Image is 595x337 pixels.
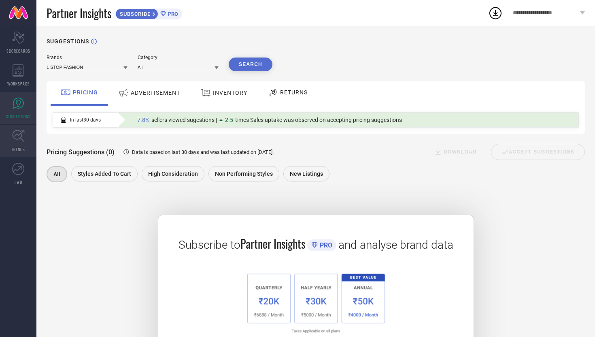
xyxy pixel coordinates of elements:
span: Pricing Suggestions (0) [47,148,115,156]
span: sellers viewed sugestions | [151,117,217,123]
button: Search [229,58,272,71]
span: SUBSCRIBE [116,11,153,17]
span: PRO [318,241,332,249]
h1: SUGGESTIONS [47,38,89,45]
span: ADVERTISEMENT [131,90,180,96]
span: Subscribe to [178,238,240,252]
span: and analyse brand data [338,238,453,252]
span: All [53,171,60,177]
span: SUGGESTIONS [6,113,31,119]
span: Styles Added To Cart [78,171,131,177]
span: 2.5 [225,117,233,123]
div: Category [138,55,219,60]
a: SUBSCRIBEPRO [115,6,182,19]
span: Partner Insights [240,235,305,252]
div: Open download list [488,6,503,20]
div: Accept Suggestions [491,144,585,160]
span: Non Performing Styles [215,171,273,177]
span: WORKSPACE [7,81,30,87]
span: PRICING [73,89,98,96]
div: Brands [47,55,127,60]
span: Partner Insights [47,5,111,21]
span: In last 30 days [70,117,101,123]
span: 7.8% [137,117,149,123]
span: TRENDS [11,146,25,152]
span: PRO [166,11,178,17]
span: High Consideration [148,171,198,177]
span: Data is based on last 30 days and was last updated on [DATE] . [132,149,274,155]
span: INVENTORY [213,90,247,96]
span: FWD [15,179,22,185]
span: RETURNS [280,89,308,96]
span: New Listings [290,171,323,177]
span: SCORECARDS [6,48,30,54]
span: times Sales uptake was observed on accepting pricing suggestions [235,117,402,123]
div: Percentage of sellers who have viewed suggestions for the current Insight Type [133,115,406,125]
